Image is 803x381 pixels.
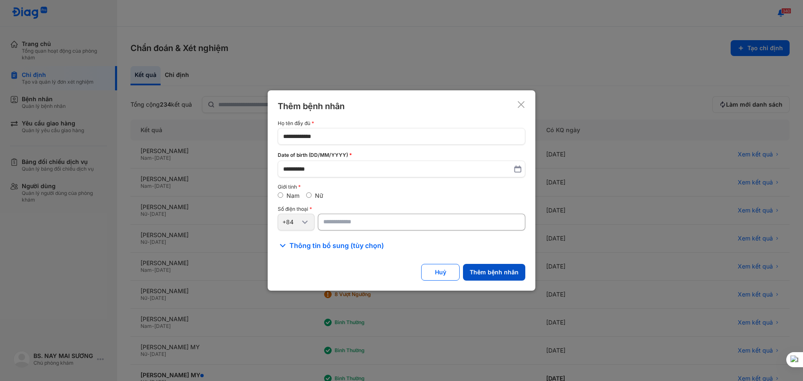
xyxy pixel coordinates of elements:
[286,192,299,199] label: Nam
[278,151,525,159] div: Date of birth (DD/MM/YYYY)
[282,218,300,226] div: +84
[278,184,525,190] div: Giới tính
[278,206,525,212] div: Số điện thoại
[421,264,460,281] button: Huỷ
[278,120,525,126] div: Họ tên đầy đủ
[463,264,525,281] button: Thêm bệnh nhân
[278,100,345,112] div: Thêm bệnh nhân
[289,240,384,251] span: Thông tin bổ sung (tùy chọn)
[315,192,323,199] label: Nữ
